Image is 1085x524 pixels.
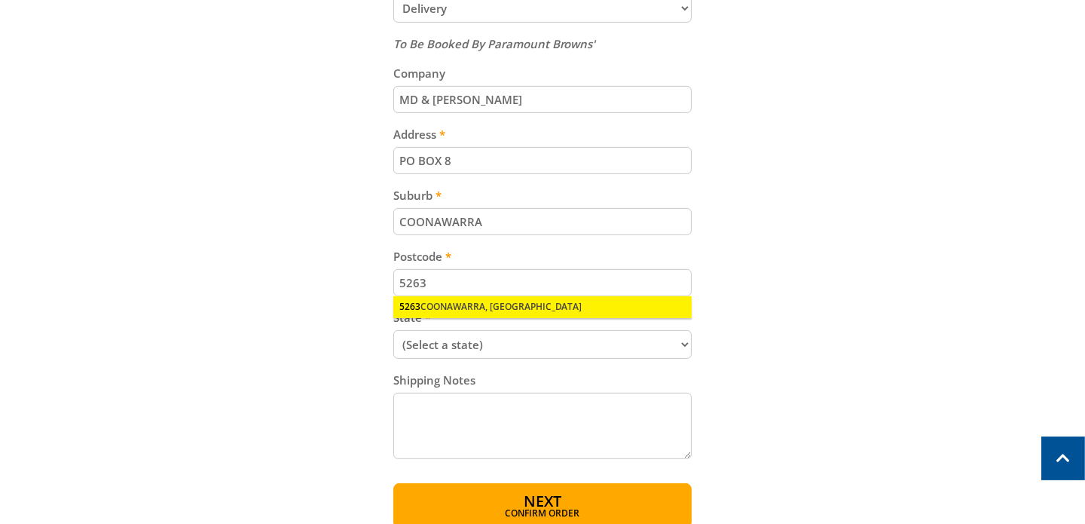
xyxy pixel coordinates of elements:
[393,296,692,317] div: COONAWARRA, [GEOGRAPHIC_DATA]
[393,147,692,174] input: Please enter your address.
[399,300,420,313] span: 5263
[393,36,596,51] em: To Be Booked By Paramount Browns'
[393,208,692,235] input: Please enter your suburb.
[524,491,561,511] span: Next
[393,330,692,359] select: Please select your state.
[393,64,692,82] label: Company
[393,247,692,265] label: Postcode
[426,509,660,518] span: Confirm order
[393,186,692,204] label: Suburb
[393,269,692,296] input: Please enter your postcode.
[393,125,692,143] label: Address
[393,371,692,389] label: Shipping Notes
